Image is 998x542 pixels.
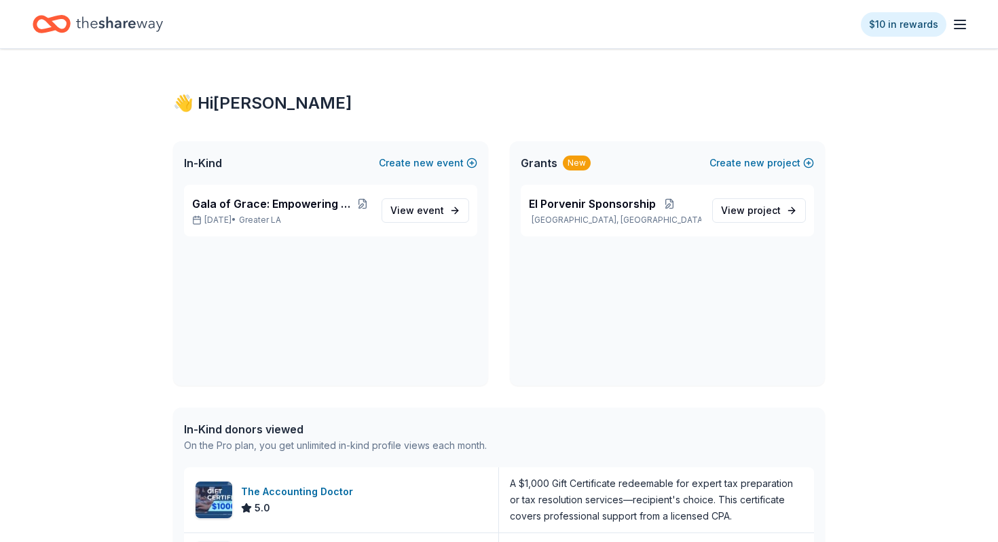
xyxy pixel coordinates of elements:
span: new [744,155,764,171]
span: In-Kind [184,155,222,171]
span: El Porvenir Sponsorship [529,196,656,212]
span: Gala of Grace: Empowering Futures for El Porvenir [192,196,354,212]
span: View [721,202,781,219]
span: project [747,204,781,216]
button: Createnewevent [379,155,477,171]
p: [GEOGRAPHIC_DATA], [GEOGRAPHIC_DATA] [529,215,701,225]
img: Image for The Accounting Doctor [196,482,232,518]
a: Home [33,8,163,40]
span: Grants [521,155,557,171]
button: Createnewproject [709,155,814,171]
div: In-Kind donors viewed [184,421,487,437]
span: 5.0 [255,500,270,516]
div: A $1,000 Gift Certificate redeemable for expert tax preparation or tax resolution services—recipi... [510,475,803,524]
p: [DATE] • [192,215,371,225]
span: View [390,202,444,219]
div: 👋 Hi [PERSON_NAME] [173,92,825,114]
div: On the Pro plan, you get unlimited in-kind profile views each month. [184,437,487,454]
span: Greater LA [239,215,281,225]
a: View project [712,198,806,223]
a: View event [382,198,469,223]
div: New [563,156,591,170]
span: event [417,204,444,216]
div: The Accounting Doctor [241,484,358,500]
span: new [413,155,434,171]
a: $10 in rewards [861,12,946,37]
